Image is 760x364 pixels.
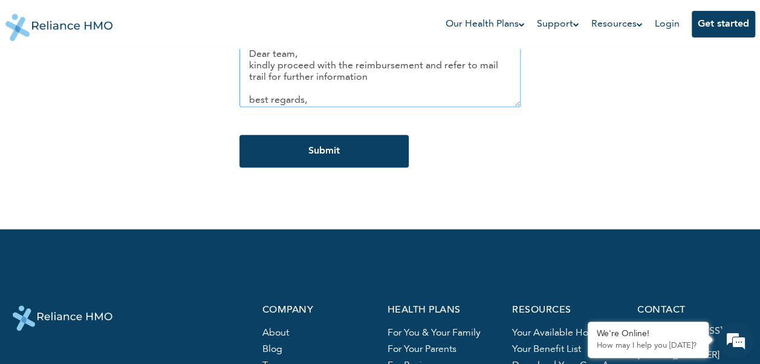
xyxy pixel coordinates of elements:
a: For your parents [387,345,456,354]
a: blog [262,345,282,354]
a: Your available hospitals [512,328,615,338]
div: Minimize live chat window [198,6,227,35]
p: company [262,305,373,316]
p: How may I help you today? [597,341,700,351]
div: FAQs [119,302,231,340]
p: health plans [387,305,498,316]
span: Conversation [6,323,119,332]
textarea: Type your message and hit 'Enter' [6,260,230,302]
p: contact [637,305,748,316]
a: Support [537,17,579,31]
a: About [262,328,289,338]
a: For you & your family [387,328,480,338]
img: logo-white.svg [13,305,112,331]
button: Get started [692,11,755,37]
img: Reliance HMO's Logo [5,5,113,41]
a: Resources [591,17,643,31]
a: Your benefit list [512,345,581,354]
a: Our Health Plans [446,17,525,31]
a: Login [655,19,680,29]
span: We're online! [70,117,167,239]
a: [PHONE_NUMBER] [637,351,719,360]
div: Chat with us now [63,68,203,83]
input: Submit [239,135,409,167]
div: We're Online! [597,329,700,339]
img: d_794563401_company_1708531726252_794563401 [22,60,49,91]
p: resources [512,305,623,316]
